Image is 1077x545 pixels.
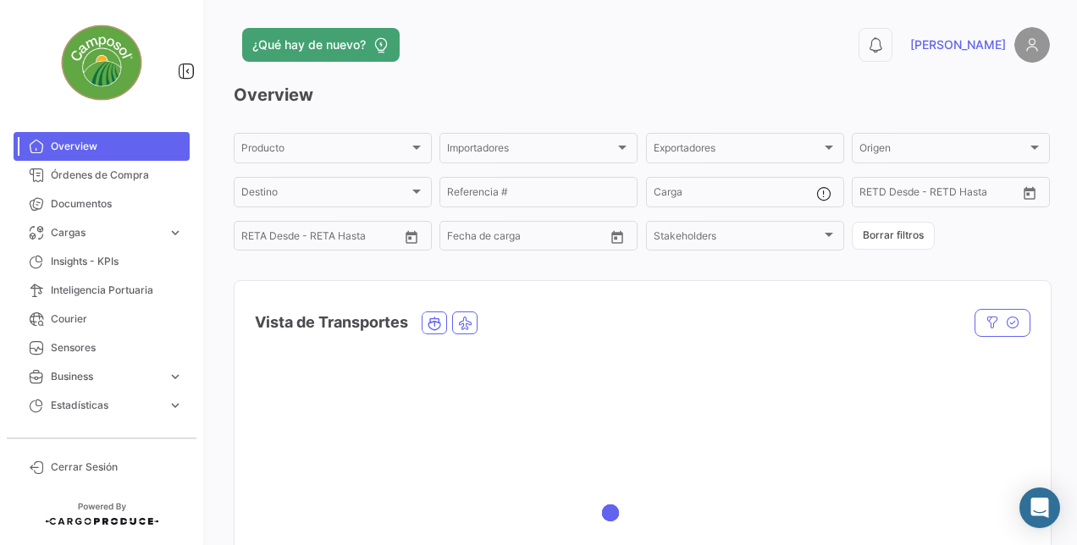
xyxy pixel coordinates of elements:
span: Inteligencia Portuaria [51,283,183,298]
img: d0e946ec-b6b7-478a-95a2-5c59a4021789.jpg [59,20,144,105]
span: Sensores [51,340,183,355]
input: Hasta [902,189,977,201]
span: expand_more [168,369,183,384]
span: Courier [51,311,183,327]
img: placeholder-user.png [1014,27,1050,63]
span: Producto [241,145,409,157]
span: [PERSON_NAME] [910,36,1006,53]
input: Desde [447,233,478,245]
button: Air [453,312,477,333]
span: Cerrar Sesión [51,460,183,475]
input: Hasta [489,233,565,245]
a: Inteligencia Portuaria [14,276,190,305]
span: Stakeholders [654,233,821,245]
span: expand_more [168,398,183,413]
a: Documentos [14,190,190,218]
span: Importadores [447,145,615,157]
button: ¿Qué hay de nuevo? [242,28,400,62]
span: Estadísticas [51,398,161,413]
span: Órdenes de Compra [51,168,183,183]
input: Hasta [284,233,359,245]
a: Sensores [14,333,190,362]
input: Desde [241,233,272,245]
button: Ocean [423,312,446,333]
button: Borrar filtros [852,222,935,250]
h3: Overview [234,83,1050,107]
button: Open calendar [605,224,630,250]
input: Desde [859,189,890,201]
h4: Vista de Transportes [255,311,408,334]
span: expand_more [168,225,183,240]
span: Insights - KPIs [51,254,183,269]
button: Open calendar [399,224,424,250]
a: Insights - KPIs [14,247,190,276]
span: Business [51,369,161,384]
span: Exportadores [654,145,821,157]
span: Overview [51,139,183,154]
span: ¿Qué hay de nuevo? [252,36,366,53]
div: Abrir Intercom Messenger [1019,487,1060,528]
span: Cargas [51,225,161,240]
span: Origen [859,145,1027,157]
button: Open calendar [1017,180,1042,206]
span: Destino [241,189,409,201]
span: Documentos [51,196,183,212]
a: Órdenes de Compra [14,161,190,190]
a: Overview [14,132,190,161]
a: Courier [14,305,190,333]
